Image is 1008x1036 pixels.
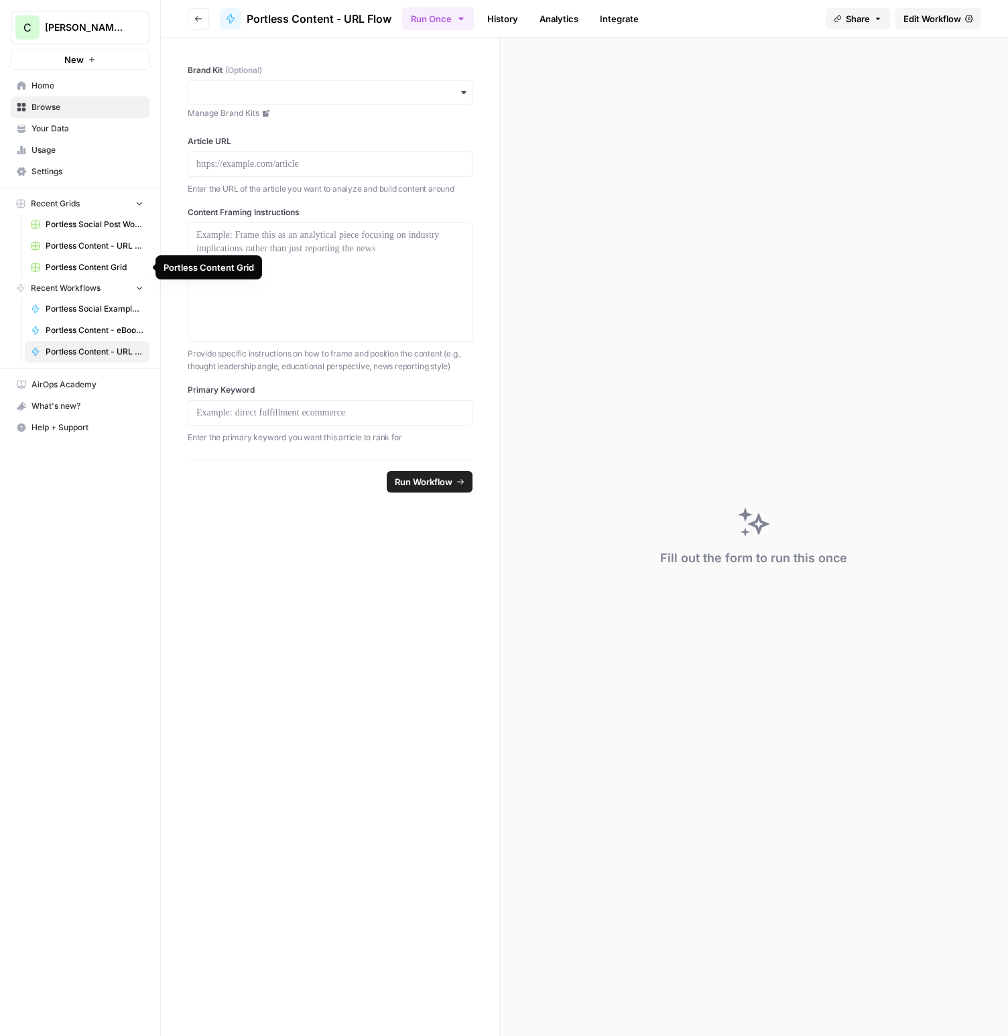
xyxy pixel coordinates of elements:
[31,198,80,210] span: Recent Grids
[479,8,526,29] a: History
[25,320,149,341] a: Portless Content - eBook Flow
[846,12,870,25] span: Share
[11,395,149,417] button: What's new?
[31,101,143,113] span: Browse
[11,396,149,416] div: What's new?
[188,135,472,147] label: Article URL
[45,21,126,34] span: [PERSON_NAME]'s Workspace
[31,123,143,135] span: Your Data
[23,19,31,36] span: C
[11,11,149,44] button: Workspace: Chris's Workspace
[402,7,474,30] button: Run Once
[220,8,391,29] a: Portless Content - URL Flow
[11,75,149,96] a: Home
[25,214,149,235] a: Portless Social Post Workflow
[188,64,472,76] label: Brand Kit
[531,8,586,29] a: Analytics
[592,8,647,29] a: Integrate
[25,341,149,363] a: Portless Content - URL Flow
[31,379,143,391] span: AirOps Academy
[46,303,143,315] span: Portless Social Example Flow
[46,346,143,358] span: Portless Content - URL Flow
[46,218,143,231] span: Portless Social Post Workflow
[188,182,472,196] p: Enter the URL of the article you want to analyze and build content around
[31,144,143,156] span: Usage
[25,298,149,320] a: Portless Social Example Flow
[395,475,452,489] span: Run Workflow
[11,194,149,214] button: Recent Grids
[46,324,143,336] span: Portless Content - eBook Flow
[387,471,472,493] button: Run Workflow
[11,278,149,298] button: Recent Workflows
[31,282,101,294] span: Recent Workflows
[11,417,149,438] button: Help + Support
[25,235,149,257] a: Portless Content - URL Flow Grid
[25,257,149,278] a: Portless Content Grid
[11,118,149,139] a: Your Data
[225,64,262,76] span: (Optional)
[188,107,472,119] a: Manage Brand Kits
[247,11,391,27] span: Portless Content - URL Flow
[46,261,143,273] span: Portless Content Grid
[11,139,149,161] a: Usage
[31,422,143,434] span: Help + Support
[64,53,84,66] span: New
[660,549,847,568] div: Fill out the form to run this once
[11,50,149,70] button: New
[826,8,890,29] button: Share
[903,12,961,25] span: Edit Workflow
[895,8,981,29] a: Edit Workflow
[188,431,472,444] p: Enter the primary keyword you want this article to rank for
[188,384,472,396] label: Primary Keyword
[188,347,472,373] p: Provide specific instructions on how to frame and position the content (e.g., thought leadership ...
[31,80,143,92] span: Home
[46,240,143,252] span: Portless Content - URL Flow Grid
[11,96,149,118] a: Browse
[188,206,472,218] label: Content Framing Instructions
[11,161,149,182] a: Settings
[164,261,254,274] div: Portless Content Grid
[31,166,143,178] span: Settings
[11,374,149,395] a: AirOps Academy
